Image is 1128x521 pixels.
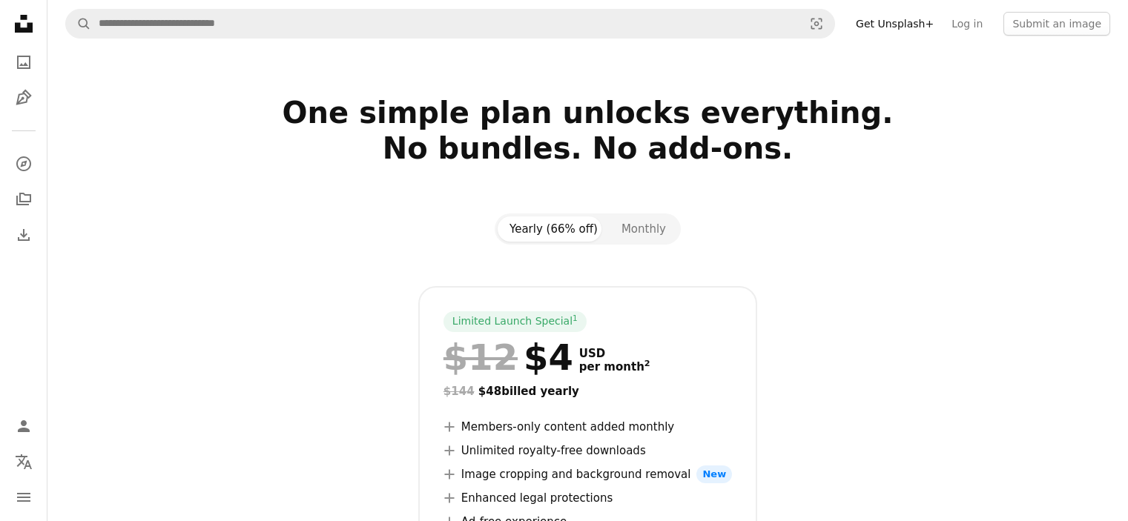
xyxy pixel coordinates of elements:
[443,442,732,459] li: Unlimited royalty-free downloads
[570,314,581,329] a: 1
[1003,12,1110,36] button: Submit an image
[641,360,653,374] a: 2
[696,465,732,483] span: New
[9,220,39,250] a: Download History
[9,185,39,214] a: Collections
[443,418,732,436] li: Members-only content added monthly
[443,382,732,400] div: $48 billed yearly
[9,149,39,179] a: Explore
[9,411,39,441] a: Log in / Sign up
[443,465,732,483] li: Image cropping and background removal
[847,12,943,36] a: Get Unsplash+
[644,359,650,368] sup: 2
[66,10,91,38] button: Search Unsplash
[443,338,573,376] div: $4
[9,83,39,113] a: Illustrations
[9,482,39,512] button: Menu
[943,12,992,36] a: Log in
[579,360,650,374] span: per month
[610,216,678,242] button: Monthly
[443,489,732,507] li: Enhanced legal protections
[443,338,518,376] span: $12
[579,347,650,360] span: USD
[799,10,834,38] button: Visual search
[443,311,587,332] div: Limited Launch Special
[498,216,610,242] button: Yearly (66% off)
[108,95,1069,202] h2: One simple plan unlocks everything. No bundles. No add-ons.
[573,313,578,322] sup: 1
[65,9,835,39] form: Find visuals sitewide
[9,47,39,77] a: Photos
[9,447,39,477] button: Language
[443,385,475,398] span: $144
[9,9,39,42] a: Home — Unsplash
